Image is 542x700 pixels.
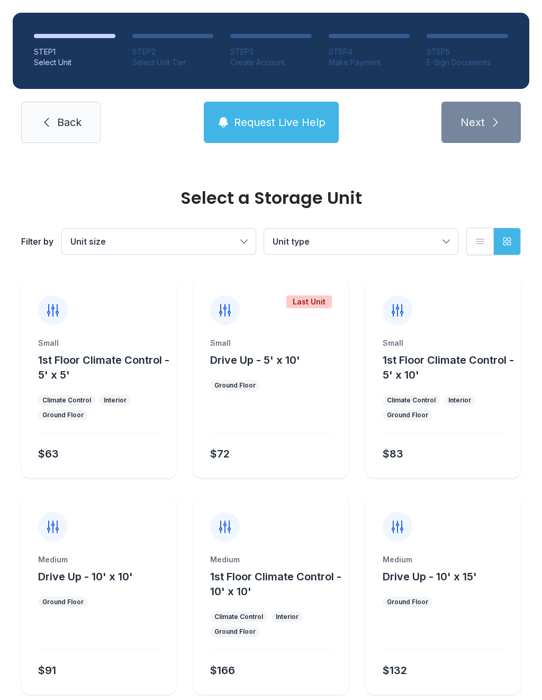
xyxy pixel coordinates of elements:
span: Next [460,115,485,130]
div: Interior [448,396,471,405]
div: E-Sign Documents [427,57,508,68]
div: $132 [383,663,407,678]
div: STEP 1 [34,47,115,57]
div: Ground Floor [387,598,428,606]
span: 1st Floor Climate Control - 5' x 10' [383,354,514,381]
div: $83 [383,446,403,461]
div: Climate Control [214,613,263,621]
div: STEP 2 [132,47,214,57]
div: $72 [210,446,230,461]
div: STEP 4 [329,47,410,57]
div: Select Unit Tier [132,57,214,68]
div: Interior [276,613,299,621]
div: Ground Floor [214,627,256,636]
span: Unit type [273,236,310,247]
div: Climate Control [42,396,91,405]
div: Create Account [230,57,312,68]
span: 1st Floor Climate Control - 10' x 10' [210,570,341,598]
button: Unit size [62,229,256,254]
span: 1st Floor Climate Control - 5' x 5' [38,354,169,381]
div: $63 [38,446,59,461]
div: Small [38,338,159,348]
button: Unit type [264,229,458,254]
button: Drive Up - 10' x 10' [38,569,133,584]
button: 1st Floor Climate Control - 5' x 10' [383,353,517,382]
span: Drive Up - 10' x 10' [38,570,133,583]
span: Unit size [70,236,106,247]
button: Drive Up - 5' x 10' [210,353,300,367]
div: Ground Floor [42,411,84,419]
button: 1st Floor Climate Control - 5' x 5' [38,353,172,382]
div: STEP 3 [230,47,312,57]
span: Request Live Help [234,115,326,130]
div: Small [210,338,331,348]
div: Medium [38,554,159,565]
div: $91 [38,663,56,678]
div: Medium [383,554,504,565]
div: STEP 5 [427,47,508,57]
div: Ground Floor [42,598,84,606]
div: Climate Control [387,396,436,405]
div: Filter by [21,235,53,248]
span: Drive Up - 5' x 10' [210,354,300,366]
div: $166 [210,663,235,678]
div: Select a Storage Unit [21,190,521,207]
button: 1st Floor Climate Control - 10' x 10' [210,569,344,599]
div: Interior [104,396,127,405]
div: Ground Floor [387,411,428,419]
div: Ground Floor [214,381,256,390]
div: Medium [210,554,331,565]
div: Select Unit [34,57,115,68]
div: Last Unit [286,295,332,308]
span: Back [57,115,82,130]
div: Small [383,338,504,348]
span: Drive Up - 10' x 15' [383,570,477,583]
div: Make Payment [329,57,410,68]
button: Drive Up - 10' x 15' [383,569,477,584]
